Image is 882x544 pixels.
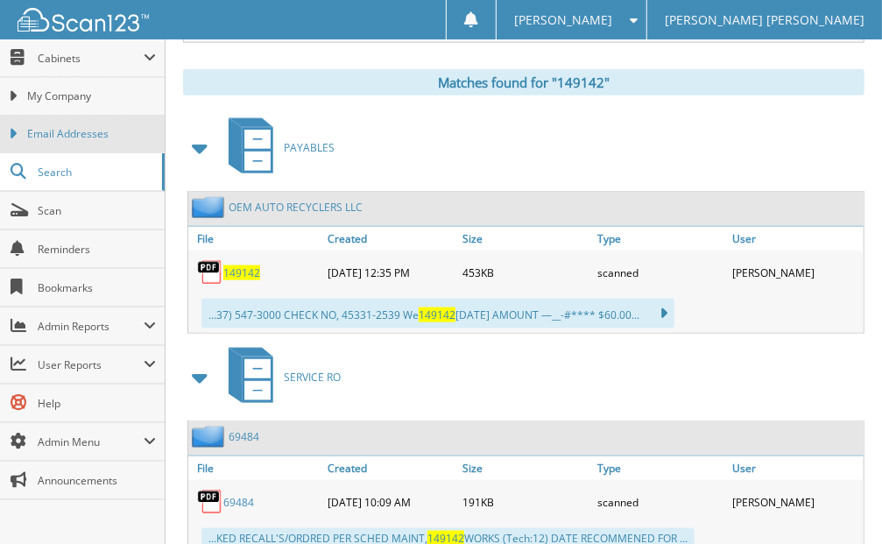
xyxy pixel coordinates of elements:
div: scanned [594,484,729,519]
iframe: Chat Widget [794,460,882,544]
a: Type [594,227,729,251]
span: Admin Menu [38,434,144,449]
span: 149142 [419,307,455,322]
img: scan123-logo-white.svg [18,8,149,32]
a: OEM AUTO RECYCLERS LLC [229,200,363,215]
div: 191KB [458,484,593,519]
span: Email Addresses [27,126,156,142]
div: ...37) 547-3000 CHECK NO, 45331-2539 We [DATE] AMOUNT —__-#**** $60.00... [201,299,674,329]
span: Bookmarks [38,280,156,295]
a: 69484 [229,429,259,444]
img: folder2.png [192,426,229,448]
span: User Reports [38,357,144,372]
span: Admin Reports [38,319,144,334]
div: 453KB [458,255,593,290]
span: Announcements [38,473,156,488]
span: Scan [38,203,156,218]
div: [PERSON_NAME] [729,255,864,290]
a: Type [594,456,729,480]
img: folder2.png [192,196,229,218]
div: [PERSON_NAME] [729,484,864,519]
span: Reminders [38,242,156,257]
a: PAYABLES [218,113,335,182]
span: Search [38,165,153,180]
a: User [729,227,864,251]
span: Help [38,396,156,411]
a: Created [323,227,458,251]
span: SERVICE RO [284,370,341,385]
div: [DATE] 12:35 PM [323,255,458,290]
img: PDF.png [197,259,223,286]
a: SERVICE RO [218,343,341,412]
img: PDF.png [197,489,223,515]
a: File [188,227,323,251]
a: File [188,456,323,480]
span: Cabinets [38,51,144,66]
a: User [729,456,864,480]
a: Created [323,456,458,480]
div: [DATE] 10:09 AM [323,484,458,519]
span: PAYABLES [284,140,335,155]
a: 69484 [223,495,254,510]
a: 149142 [223,265,260,280]
span: [PERSON_NAME] [PERSON_NAME] [665,15,864,25]
span: [PERSON_NAME] [514,15,612,25]
div: Matches found for "149142" [183,69,864,95]
div: scanned [594,255,729,290]
span: My Company [27,88,156,104]
a: Size [458,227,593,251]
a: Size [458,456,593,480]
